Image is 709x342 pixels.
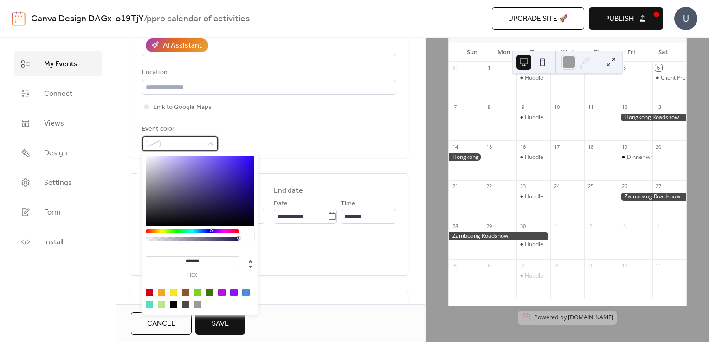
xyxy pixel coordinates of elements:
[652,74,686,82] div: Client Presentation (Theresa PPRB)
[14,140,102,165] a: Design
[553,104,560,111] div: 10
[619,193,686,201] div: Zamboang Roadshow
[212,318,229,329] span: Save
[44,59,77,70] span: My Events
[485,64,492,71] div: 1
[615,43,647,62] div: Fri
[583,43,615,62] div: Thu
[14,51,102,76] a: My Events
[674,7,697,30] div: U
[552,43,584,62] div: Wed
[14,200,102,225] a: Form
[12,11,26,26] img: logo
[44,89,72,100] span: Connect
[44,177,72,189] span: Settings
[516,193,550,201] div: Huddle
[553,183,560,190] div: 24
[146,301,153,308] div: #50E3C2
[274,185,303,196] div: End date
[44,237,63,248] span: Install
[182,301,189,308] div: #4A4A4A
[655,104,662,111] div: 13
[153,102,212,113] span: Link to Google Maps
[146,38,208,52] button: AI Assistant
[553,262,560,269] div: 8
[516,114,550,121] div: Huddle
[619,153,652,161] div: Dinner with NJN and GTB
[553,222,560,229] div: 1
[621,183,628,190] div: 26
[525,153,543,161] div: Huddle
[525,272,543,280] div: Huddle
[451,104,458,111] div: 7
[534,314,613,322] div: Powered by
[485,222,492,229] div: 29
[194,301,201,308] div: #9B9B9B
[516,272,550,280] div: Huddle
[516,153,550,161] div: Huddle
[206,301,213,308] div: #FFFFFF
[655,222,662,229] div: 4
[170,289,177,296] div: #F8E71C
[519,143,526,150] div: 16
[485,104,492,111] div: 8
[147,318,175,329] span: Cancel
[587,222,594,229] div: 2
[31,10,144,28] a: Canva Design DAGx-o19TjY
[44,148,67,159] span: Design
[516,241,550,248] div: Huddle
[485,143,492,150] div: 15
[14,170,102,195] a: Settings
[655,262,662,269] div: 11
[525,193,543,201] div: Huddle
[492,7,584,30] button: Upgrade site 🚀
[519,183,526,190] div: 23
[587,262,594,269] div: 9
[451,183,458,190] div: 21
[194,289,201,296] div: #7ED321
[525,74,543,82] div: Huddle
[146,289,153,296] div: #D0021B
[525,114,543,121] div: Huddle
[627,153,691,161] div: Dinner with NJN and GTB
[230,289,238,296] div: #9013FE
[520,43,552,62] div: Tue
[341,198,355,209] span: Time
[158,301,165,308] div: #B8E986
[621,64,628,71] div: 5
[516,74,550,82] div: Huddle
[587,183,594,190] div: 25
[206,289,213,296] div: #417505
[553,143,560,150] div: 17
[14,229,102,254] a: Install
[451,222,458,229] div: 28
[525,241,543,248] div: Huddle
[488,43,520,62] div: Mon
[144,10,147,28] b: /
[274,198,288,209] span: Date
[44,207,61,218] span: Form
[142,124,216,135] div: Event color
[158,289,165,296] div: #F5A623
[456,43,488,62] div: Sun
[655,183,662,190] div: 27
[163,40,202,51] div: AI Assistant
[218,289,226,296] div: #BD10E0
[621,262,628,269] div: 10
[14,111,102,136] a: Views
[449,232,550,240] div: Zamboang Roadshow
[508,13,568,25] span: Upgrade site 🚀
[147,10,250,28] b: pprb calendar of activities
[485,262,492,269] div: 6
[621,222,628,229] div: 3
[451,262,458,269] div: 5
[131,312,192,335] button: Cancel
[587,104,594,111] div: 11
[451,143,458,150] div: 14
[449,153,483,161] div: Hongkong Roadshow
[170,301,177,308] div: #000000
[519,262,526,269] div: 7
[451,64,458,71] div: 31
[519,222,526,229] div: 30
